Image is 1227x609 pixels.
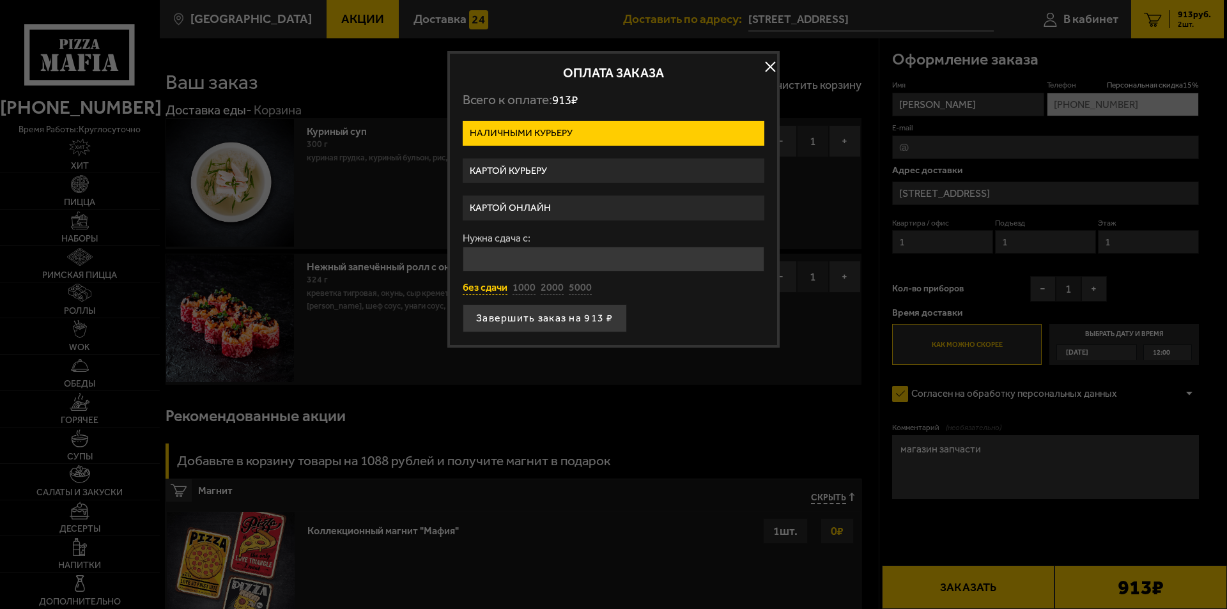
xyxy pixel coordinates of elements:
[513,281,536,295] button: 1000
[463,196,764,220] label: Картой онлайн
[541,281,564,295] button: 2000
[463,66,764,79] h2: Оплата заказа
[569,281,592,295] button: 5000
[463,92,764,108] p: Всего к оплате:
[463,304,627,332] button: Завершить заказ на 913 ₽
[463,158,764,183] label: Картой курьеру
[463,121,764,146] label: Наличными курьеру
[463,281,507,295] button: без сдачи
[463,233,764,243] label: Нужна сдача с:
[552,93,578,107] span: 913 ₽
